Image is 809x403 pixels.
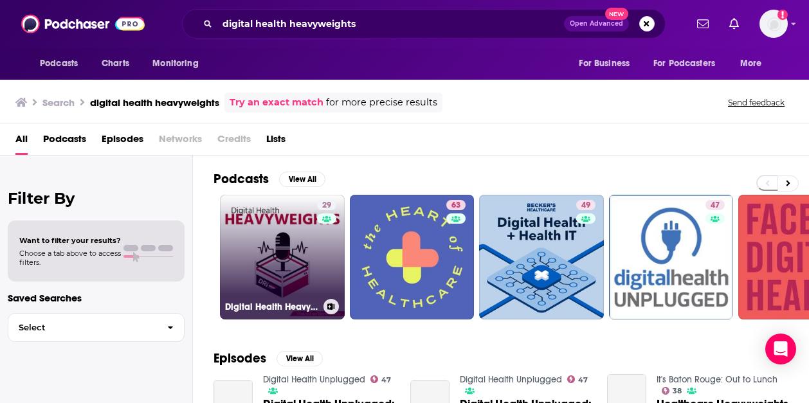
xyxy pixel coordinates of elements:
[19,236,121,245] span: Want to filter your results?
[102,129,143,155] a: Episodes
[43,129,86,155] a: Podcasts
[8,292,185,304] p: Saved Searches
[214,350,323,366] a: EpisodesView All
[724,97,788,108] button: Send feedback
[279,172,325,187] button: View All
[740,55,762,73] span: More
[567,375,588,383] a: 47
[40,55,78,73] span: Podcasts
[692,13,714,35] a: Show notifications dropdown
[214,171,325,187] a: PodcastsView All
[381,377,391,383] span: 47
[217,13,564,34] input: Search podcasts, credits, & more...
[214,171,269,187] h2: Podcasts
[317,200,336,210] a: 29
[609,195,734,319] a: 47
[662,387,682,395] a: 38
[15,129,28,155] a: All
[724,13,744,35] a: Show notifications dropdown
[102,55,129,73] span: Charts
[605,8,628,20] span: New
[19,249,121,267] span: Choose a tab above to access filters.
[217,129,251,155] span: Credits
[579,55,630,73] span: For Business
[645,51,734,76] button: open menu
[266,129,286,155] a: Lists
[8,313,185,342] button: Select
[578,377,588,383] span: 47
[225,301,318,312] h3: Digital Health Heavyweights
[460,374,562,385] a: Digital Health Unplugged
[220,195,345,319] a: 29Digital Health Heavyweights
[350,195,475,319] a: 63
[576,200,595,210] a: 49
[8,189,185,208] h2: Filter By
[759,10,788,38] img: User Profile
[90,96,219,109] h3: digital health heavyweights
[31,51,95,76] button: open menu
[564,16,629,31] button: Open AdvancedNew
[570,51,646,76] button: open menu
[673,388,682,394] span: 38
[159,129,202,155] span: Networks
[42,96,75,109] h3: Search
[277,351,323,366] button: View All
[8,323,157,332] span: Select
[731,51,778,76] button: open menu
[446,200,466,210] a: 63
[143,51,215,76] button: open menu
[653,55,715,73] span: For Podcasters
[765,334,796,364] div: Open Intercom Messenger
[657,374,777,385] a: It's Baton Rouge: Out to Lunch
[570,21,623,27] span: Open Advanced
[152,55,198,73] span: Monitoring
[759,10,788,38] span: Logged in as Morgan16
[581,199,590,212] span: 49
[451,199,460,212] span: 63
[182,9,666,39] div: Search podcasts, credits, & more...
[93,51,137,76] a: Charts
[21,12,145,36] img: Podchaser - Follow, Share and Rate Podcasts
[322,199,331,212] span: 29
[230,95,323,110] a: Try an exact match
[711,199,720,212] span: 47
[479,195,604,319] a: 49
[326,95,437,110] span: for more precise results
[370,375,392,383] a: 47
[705,200,725,210] a: 47
[263,374,365,385] a: Digital Health Unplugged
[777,10,788,20] svg: Add a profile image
[214,350,266,366] h2: Episodes
[759,10,788,38] button: Show profile menu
